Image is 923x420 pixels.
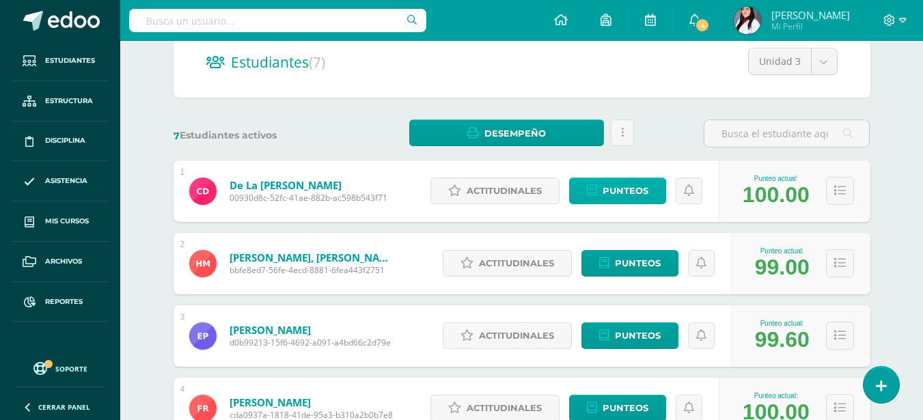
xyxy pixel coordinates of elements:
span: (7) [309,53,325,72]
a: De la [PERSON_NAME] [230,178,387,192]
div: Punteo actual: [743,175,810,182]
input: Busca un usuario... [129,9,426,32]
span: Mi Perfil [771,20,850,32]
div: 99.00 [755,255,810,280]
span: Archivos [45,256,82,267]
span: 7 [174,130,180,142]
a: Punteos [569,178,666,204]
span: Soporte [55,364,87,374]
div: 1 [180,167,185,177]
span: Reportes [45,296,83,307]
div: 4 [180,384,185,394]
img: 41ac945d6e60dc8a95b1327a6c6bf53b.png [189,178,217,205]
span: Mis cursos [45,216,89,227]
span: Disciplina [45,135,85,146]
div: Punteo actual: [755,247,810,255]
a: Soporte [16,359,104,377]
a: Asistencia [11,161,109,201]
span: d0b99213-15f6-4692-a091-a4bd66c2d79e [230,337,391,348]
span: Punteos [603,178,648,204]
div: 3 [180,312,185,322]
a: [PERSON_NAME], [PERSON_NAME] [230,251,394,264]
span: Asistencia [45,176,87,186]
img: afafde42d4535aece34540a006e1cd36.png [734,7,761,34]
span: Unidad 3 [759,48,801,74]
div: Punteo actual: [755,320,810,327]
a: Desempeño [409,120,604,146]
input: Busca el estudiante aquí... [704,120,869,147]
span: Estudiantes [45,55,95,66]
span: Cerrar panel [38,402,90,412]
a: Actitudinales [443,322,572,349]
span: Estructura [45,96,93,107]
div: 99.60 [755,327,810,352]
a: Mis cursos [11,201,109,242]
a: Actitudinales [430,178,560,204]
img: 8450ceade8fe812f582d81800820220c.png [189,322,217,350]
span: Actitudinales [479,323,554,348]
a: Punteos [581,250,678,277]
span: bbfe8ed7-56fe-4ecd-8881-6fea443f2751 [230,264,394,276]
a: Archivos [11,242,109,282]
a: [PERSON_NAME] [230,323,391,337]
span: Actitudinales [479,251,554,276]
span: Punteos [615,251,661,276]
img: fc126c254b364e36daa533fe56186661.png [189,250,217,277]
a: Actitudinales [443,250,572,277]
a: Punteos [581,322,678,349]
a: Unidad 3 [749,48,837,74]
a: Reportes [11,282,109,322]
div: 2 [180,240,185,249]
label: Estudiantes activos [174,129,340,142]
div: 100.00 [743,182,810,208]
span: 4 [695,18,710,33]
a: [PERSON_NAME] [230,395,393,409]
span: Punteos [615,323,661,348]
span: Actitudinales [467,178,542,204]
div: Punteo actual: [743,392,810,400]
span: Estudiantes [231,53,325,72]
span: [PERSON_NAME] [771,8,850,22]
a: Estudiantes [11,41,109,81]
a: Estructura [11,81,109,122]
a: Disciplina [11,122,109,162]
span: Desempeño [484,121,546,146]
span: 00930d8c-52fc-41ae-882b-ac598b543f71 [230,192,387,204]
